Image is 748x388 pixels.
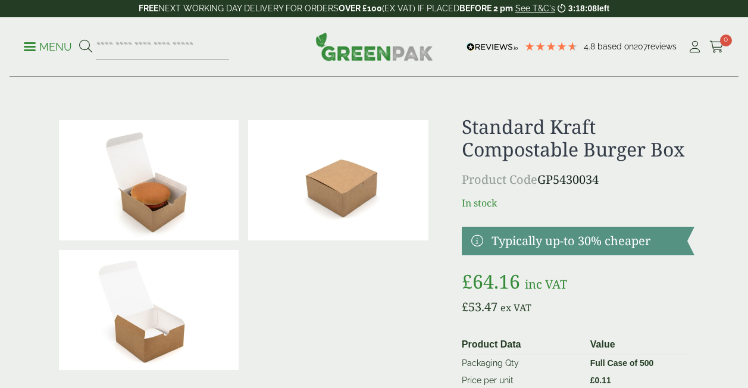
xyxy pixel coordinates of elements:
span: Product Code [462,171,537,187]
a: See T&C's [515,4,555,13]
th: Product Data [457,335,586,355]
p: Menu [24,40,72,54]
p: GP5430034 [462,171,694,189]
strong: OVER £100 [339,4,382,13]
bdi: 64.16 [462,268,520,294]
span: 207 [634,42,647,51]
span: reviews [647,42,677,51]
p: In stock [462,196,694,210]
strong: BEFORE 2 pm [459,4,513,13]
span: 0 [720,35,732,46]
span: £ [462,268,472,294]
i: My Account [687,41,702,53]
th: Value [586,335,690,355]
strong: Full Case of 500 [590,358,654,368]
span: £ [462,299,468,315]
h1: Standard Kraft Compostable Burger Box [462,115,694,161]
a: 0 [709,38,724,56]
img: Standard Kraft Burger Box With Burger [59,120,239,240]
span: Based on [597,42,634,51]
span: left [597,4,609,13]
span: ex VAT [500,301,531,314]
div: 4.79 Stars [524,41,578,52]
td: Packaging Qty [457,354,586,372]
span: inc VAT [525,276,567,292]
img: GreenPak Supplies [315,32,433,61]
span: £ [590,376,595,385]
bdi: 53.47 [462,299,497,315]
img: Standard Kraft Burger Box Closed [248,120,428,240]
a: Menu [24,40,72,52]
span: 3:18:08 [568,4,597,13]
img: Standard Kraft Burger Box Open [59,250,239,370]
bdi: 0.11 [590,376,611,385]
img: REVIEWS.io [467,43,518,51]
span: 4.8 [584,42,597,51]
i: Cart [709,41,724,53]
strong: FREE [139,4,158,13]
